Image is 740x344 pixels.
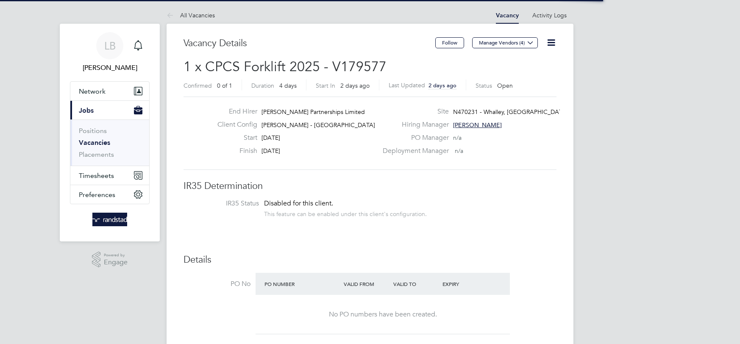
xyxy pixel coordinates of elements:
label: Start [211,133,257,142]
div: Valid To [391,276,441,291]
span: Preferences [79,191,115,199]
nav: Main navigation [60,24,160,241]
a: Placements [79,150,114,158]
span: Open [497,82,513,89]
label: IR35 Status [192,199,259,208]
span: 1 x CPCS Forklift 2025 - V179577 [184,58,387,75]
label: PO Manager [378,133,449,142]
span: n/a [455,147,463,155]
label: Client Config [211,120,257,129]
span: Powered by [104,252,128,259]
a: Go to home page [70,213,150,226]
span: Louis Barnfield [70,63,150,73]
button: Preferences [70,185,149,204]
span: [PERSON_NAME] [453,121,502,129]
img: randstad-logo-retina.png [92,213,128,226]
span: LB [104,40,116,51]
div: This feature can be enabled under this client's configuration. [264,208,427,218]
span: Jobs [79,106,94,114]
span: [DATE] [262,147,280,155]
div: PO Number [262,276,342,291]
label: End Hirer [211,107,257,116]
label: Deployment Manager [378,147,449,155]
span: Engage [104,259,128,266]
div: Valid From [342,276,391,291]
a: Positions [79,127,107,135]
button: Jobs [70,101,149,119]
span: 0 of 1 [217,82,232,89]
span: 4 days [279,82,297,89]
span: Network [79,87,106,95]
button: Manage Vendors (4) [472,37,538,48]
div: No PO numbers have been created. [264,310,501,319]
label: Last Updated [389,81,425,89]
label: Hiring Manager [378,120,449,129]
div: Jobs [70,119,149,166]
span: Timesheets [79,172,114,180]
a: Activity Logs [532,11,567,19]
a: Vacancies [79,139,110,147]
label: Status [476,82,492,89]
h3: Details [184,254,556,266]
label: Finish [211,147,257,155]
div: Expiry [440,276,490,291]
span: [DATE] [262,134,280,141]
span: [PERSON_NAME] Partnerships Limited [262,108,365,116]
span: n/a [453,134,462,141]
span: 2 days ago [340,82,370,89]
a: Vacancy [496,12,519,19]
label: Confirmed [184,82,212,89]
label: PO No [184,280,250,289]
button: Timesheets [70,166,149,185]
span: N470231 - Whalley, [GEOGRAPHIC_DATA] [453,108,568,116]
button: Follow [435,37,464,48]
span: Disabled for this client. [264,199,333,208]
button: Network [70,82,149,100]
h3: IR35 Determination [184,180,556,192]
a: Powered byEngage [92,252,128,268]
label: Start In [316,82,335,89]
label: Site [378,107,449,116]
a: All Vacancies [167,11,215,19]
a: LB[PERSON_NAME] [70,32,150,73]
span: 2 days ago [428,82,456,89]
label: Duration [251,82,274,89]
span: [PERSON_NAME] - [GEOGRAPHIC_DATA] [262,121,375,129]
h3: Vacancy Details [184,37,435,50]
